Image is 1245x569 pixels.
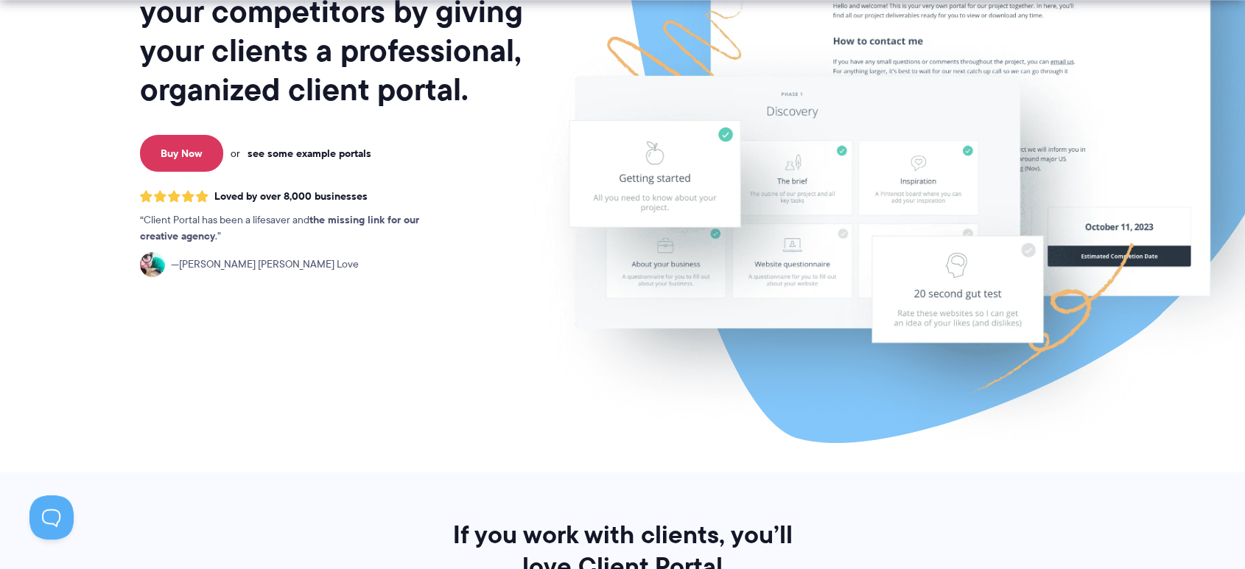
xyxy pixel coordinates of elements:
span: [PERSON_NAME] [PERSON_NAME] Love [171,256,359,273]
span: or [231,147,240,160]
p: Client Portal has been a lifesaver and . [140,212,449,245]
span: Loved by over 8,000 businesses [214,190,368,203]
strong: the missing link for our creative agency [140,212,419,244]
iframe: Toggle Customer Support [29,495,74,540]
a: Buy Now [140,135,223,172]
a: see some example portals [248,147,371,160]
